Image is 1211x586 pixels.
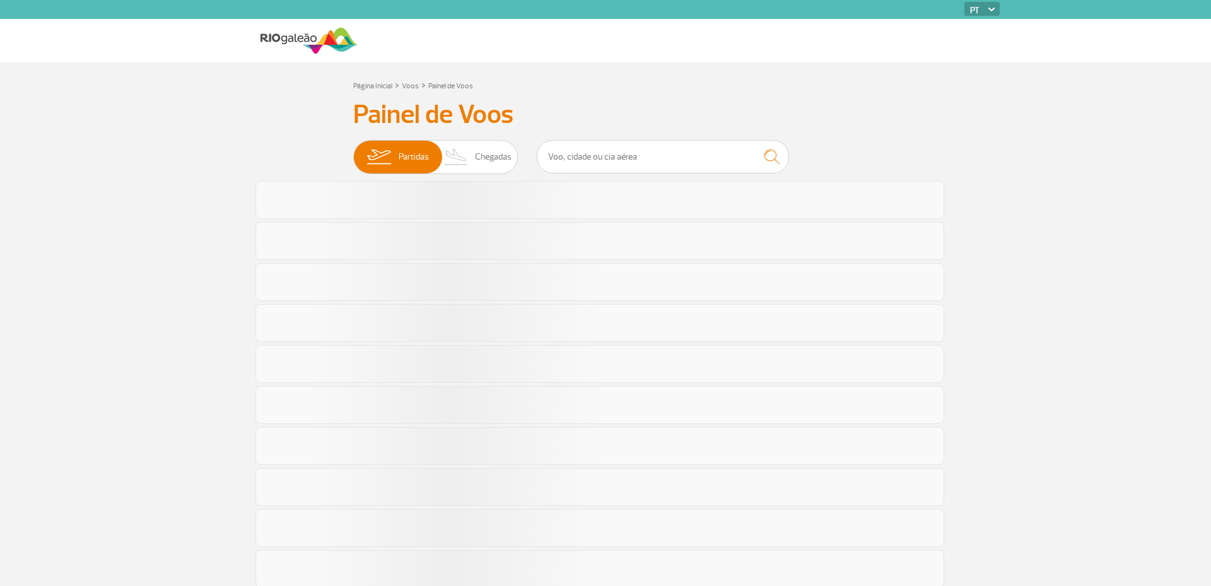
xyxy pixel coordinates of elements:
[353,99,858,131] h3: Painel de Voos
[353,81,392,91] a: Página Inicial
[421,78,426,92] a: >
[402,81,419,91] a: Voos
[537,140,789,173] input: Voo, cidade ou cia aérea
[428,81,473,91] a: Painel de Voos
[399,141,429,173] span: Partidas
[359,141,399,173] img: slider-embarque
[395,78,399,92] a: >
[475,141,512,173] span: Chegadas
[438,141,475,173] img: slider-desembarque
